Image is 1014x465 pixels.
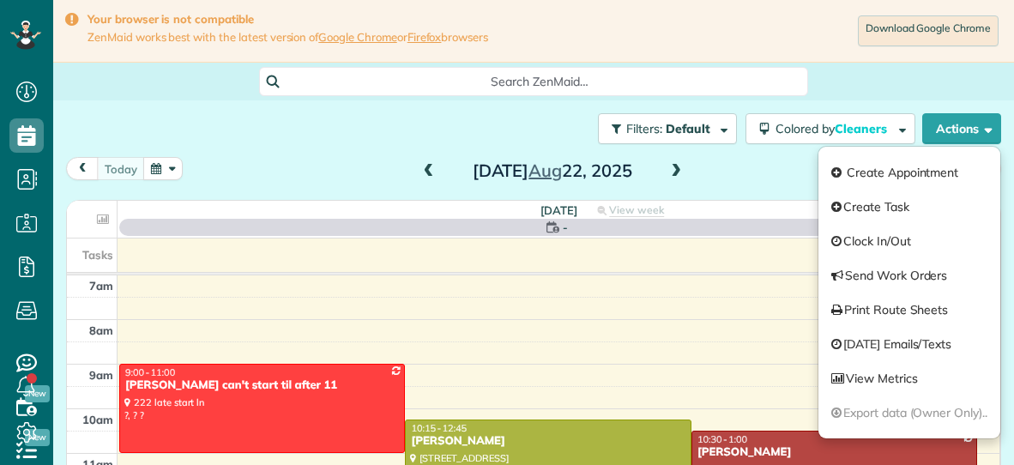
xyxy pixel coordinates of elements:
[858,15,999,46] a: Download Google Chrome
[88,12,488,27] strong: Your browser is not compatible
[745,113,915,144] button: Colored byCleaners
[445,161,660,180] h2: [DATE] 22, 2025
[411,422,467,434] span: 10:15 - 12:45
[97,157,145,180] button: today
[589,113,737,144] a: Filters: Default
[818,361,1000,396] a: View Metrics
[818,224,1000,258] a: Clock In/Out
[818,258,1000,293] a: Send Work Orders
[697,433,747,445] span: 10:30 - 1:00
[528,160,562,181] span: Aug
[66,157,99,180] button: prev
[818,190,1000,224] a: Create Task
[776,121,893,136] span: Colored by
[124,378,400,393] div: [PERSON_NAME] can't start til after 11
[697,445,972,460] div: [PERSON_NAME]
[540,203,577,217] span: [DATE]
[89,279,113,293] span: 7am
[125,366,175,378] span: 9:00 - 11:00
[818,155,1000,190] a: Create Appointment
[89,368,113,382] span: 9am
[598,113,737,144] button: Filters: Default
[88,30,488,45] span: ZenMaid works best with the latest version of or browsers
[82,413,113,426] span: 10am
[89,323,113,337] span: 8am
[407,30,442,44] a: Firefox
[835,121,890,136] span: Cleaners
[666,121,711,136] span: Default
[410,434,685,449] div: [PERSON_NAME]
[818,327,1000,361] a: [DATE] Emails/Texts
[563,219,568,236] span: -
[922,113,1001,144] button: Actions
[318,30,397,44] a: Google Chrome
[818,293,1000,327] a: Print Route Sheets
[82,248,113,262] span: Tasks
[626,121,662,136] span: Filters:
[609,203,664,217] span: View week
